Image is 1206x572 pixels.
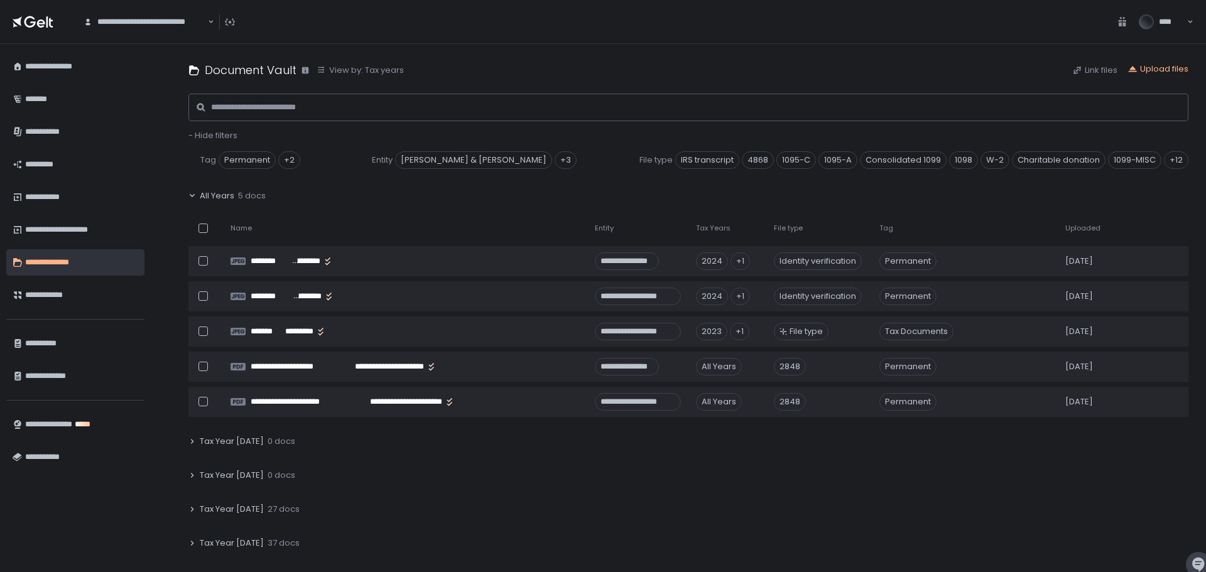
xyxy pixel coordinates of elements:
span: Charitable donation [1012,151,1105,169]
span: IRS transcript [675,151,739,169]
span: Permanent [879,288,937,305]
span: [DATE] [1065,256,1093,267]
span: Entity [372,154,393,166]
span: Tax Year [DATE] [200,537,264,549]
span: [DATE] [1065,361,1093,372]
div: 2024 [696,252,728,270]
span: Tag [200,154,216,166]
span: 4868 [742,151,774,169]
div: +3 [555,151,577,169]
span: Permanent [219,151,276,169]
span: [DATE] [1065,396,1093,407]
span: [PERSON_NAME] & [PERSON_NAME] [395,151,552,169]
span: 5 docs [238,190,266,202]
span: W-2 [981,151,1009,169]
input: Search for option [206,16,207,28]
div: 2848 [774,393,806,411]
span: Permanent [879,393,937,411]
button: Upload files [1127,63,1188,75]
span: File type [790,326,823,337]
span: Tag [879,224,893,233]
span: [DATE] [1065,291,1093,302]
span: Permanent [879,252,937,270]
span: - Hide filters [188,129,237,141]
span: Name [231,224,252,233]
span: 1099-MISC [1108,151,1161,169]
span: 0 docs [268,436,295,447]
span: [DATE] [1065,326,1093,337]
span: 27 docs [268,504,300,515]
div: +1 [731,288,750,305]
div: +12 [1164,151,1188,169]
button: Link files [1072,65,1117,76]
div: Search for option [75,9,214,35]
button: View by: Tax years [317,65,404,76]
div: Identity verification [774,252,862,270]
span: All Years [200,190,234,202]
div: All Years [696,393,742,411]
span: File type [639,154,673,166]
div: 2024 [696,288,728,305]
span: File type [774,224,803,233]
span: 1095-A [818,151,857,169]
div: Identity verification [774,288,862,305]
span: Consolidated 1099 [860,151,947,169]
div: All Years [696,358,742,375]
div: +2 [278,151,300,169]
span: Tax Year [DATE] [200,436,264,447]
span: Tax Documents [879,323,953,340]
span: 37 docs [268,537,300,549]
h1: Document Vault [205,62,296,78]
span: Uploaded [1065,224,1100,233]
span: 1098 [949,151,978,169]
span: 0 docs [268,470,295,481]
span: Tax Year [DATE] [200,504,264,515]
span: Tax Year [DATE] [200,470,264,481]
button: - Hide filters [188,130,237,141]
div: 2023 [696,323,727,340]
span: Permanent [879,358,937,375]
div: +1 [730,323,749,340]
span: 1095-C [776,151,816,169]
div: 2848 [774,358,806,375]
span: Entity [595,224,614,233]
span: Tax Years [696,224,731,233]
div: +1 [731,252,750,270]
